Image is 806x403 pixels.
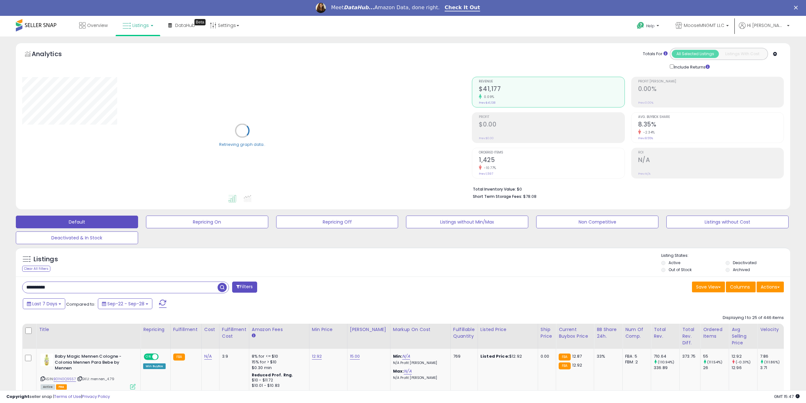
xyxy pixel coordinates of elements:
button: Sep-22 - Sep-28 [98,298,152,309]
div: Fulfillable Quantity [453,326,475,340]
div: 3.71 [760,365,786,371]
a: B01N0Q9557 [54,376,76,382]
div: Clear All Filters [22,266,50,272]
button: Last 7 Days [23,298,65,309]
p: N/A Profit [PERSON_NAME] [393,376,446,380]
label: Deactivated [733,260,757,265]
small: (110.94%) [658,360,674,365]
div: $10.01 - $10.83 [252,383,304,388]
div: 12.92 [732,354,757,359]
button: Repricing On [146,216,268,228]
span: All listings currently available for purchase on Amazon [41,384,55,390]
div: FBA: 5 [625,354,646,359]
button: Default [16,216,138,228]
span: Ordered Items [479,151,624,154]
a: 15.00 [350,353,360,360]
h2: 0.00% [638,85,784,94]
div: $10 - $11.72 [252,378,304,383]
small: FBA [559,354,570,361]
label: Active [669,260,680,265]
span: Help [646,23,655,29]
span: FBA [56,384,67,390]
div: Total Rev. [654,326,677,340]
a: MooseMNGMT LLC [671,16,733,36]
small: Prev: 8.55% [638,136,653,140]
a: N/A [204,353,212,360]
small: Prev: $0.00 [479,136,494,140]
b: Max: [393,368,404,374]
b: Baby Magic Mennen Cologne - Colonia Mennen Para Bebe by Mennen [55,354,132,373]
div: Listed Price [480,326,535,333]
div: Current Buybox Price [559,326,591,340]
small: Amazon Fees. [252,333,256,339]
div: $12.92 [480,354,533,359]
div: 336.89 [654,365,679,371]
a: DataHub [163,16,200,35]
div: Title [39,326,138,333]
div: Num of Comp. [625,326,648,340]
a: Terms of Use [54,393,81,400]
h2: 8.35% [638,121,784,129]
button: Listings without Min/Max [406,216,528,228]
button: Filters [232,282,257,293]
div: Meet Amazon Data, done right. [331,4,440,11]
span: Last 7 Days [32,301,57,307]
p: Listing States: [661,253,790,259]
div: 15% for > $10 [252,359,304,365]
div: 33% [597,354,618,359]
a: 12.92 [312,353,322,360]
div: Fulfillment Cost [222,326,246,340]
span: Avg. Buybox Share [638,115,784,119]
span: MooseMNGMT LLC [684,22,724,29]
div: 373.75 [682,354,695,359]
th: The percentage added to the cost of goods (COGS) that forms the calculator for Min & Max prices. [390,324,450,349]
small: 0.09% [482,94,494,99]
h2: $41,177 [479,85,624,94]
div: Fulfillment [173,326,199,333]
button: Columns [726,282,756,292]
span: Profit [PERSON_NAME] [638,80,784,83]
div: Min Price [312,326,345,333]
small: (111.86%) [764,360,780,365]
span: Columns [730,284,750,290]
span: | SKU: mennen_4.79 [77,376,114,381]
strong: Copyright [6,393,29,400]
div: $0.30 min [252,365,304,371]
div: 12.96 [732,365,757,371]
button: All Selected Listings [672,50,719,58]
span: Profit [479,115,624,119]
span: 12.92 [572,362,582,368]
a: N/A [404,368,411,374]
b: Listed Price: [480,353,509,359]
button: Non Competitive [536,216,658,228]
a: Overview [74,16,112,35]
h2: N/A [638,156,784,165]
button: Deactivated & In Stock [16,231,138,244]
div: seller snap | | [6,394,110,400]
span: ROI [638,151,784,154]
b: Reduced Prof. Rng. [252,372,293,378]
div: Include Returns [665,63,717,70]
span: Listings [132,22,149,29]
h5: Listings [34,255,58,264]
button: Listings With Cost [719,50,766,58]
div: Displaying 1 to 25 of 446 items [723,315,784,321]
span: Hi [PERSON_NAME] [747,22,785,29]
div: Markup on Cost [393,326,448,333]
div: Repricing [143,326,168,333]
div: 3.9 [222,354,244,359]
small: FBA [559,362,570,369]
div: Ship Price [541,326,553,340]
img: 31Lf+dyJwPL._SL40_.jpg [41,354,53,366]
p: N/A Profit [PERSON_NAME] [393,361,446,365]
small: Prev: $41,138 [479,101,495,105]
h2: 1,425 [479,156,624,165]
div: ASIN: [41,354,136,389]
div: Velocity [760,326,783,333]
span: Sep-22 - Sep-28 [107,301,144,307]
small: Prev: 1,597 [479,172,493,176]
div: 55 [703,354,729,359]
small: (-0.31%) [736,360,751,365]
div: 7.86 [760,354,786,359]
b: Short Term Storage Fees: [473,194,522,199]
